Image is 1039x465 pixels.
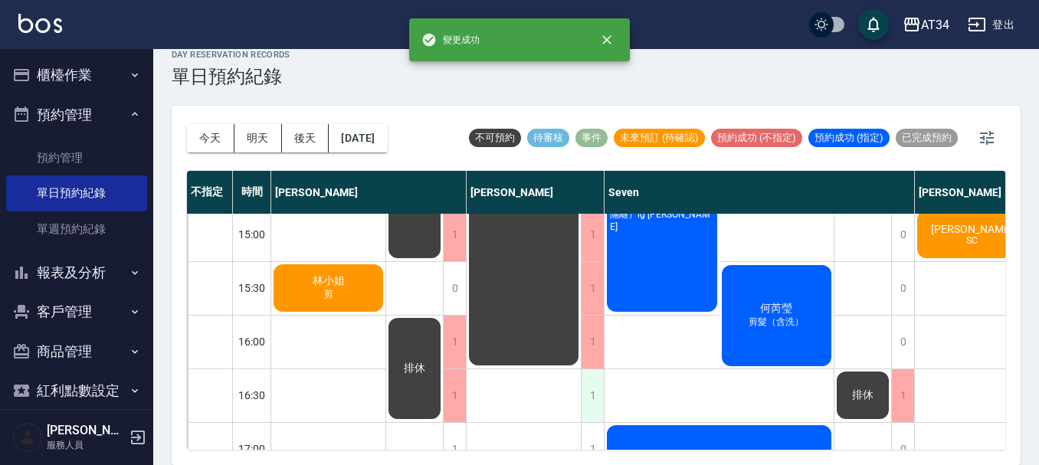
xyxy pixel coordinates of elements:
span: 待審核 [527,131,569,145]
button: [DATE] [329,124,387,152]
span: 未來預訂 (待確認) [614,131,705,145]
button: 紅利點數設定 [6,371,147,411]
button: 今天 [187,124,234,152]
button: 報表及分析 [6,253,147,293]
div: 時間 [233,171,271,214]
button: 登出 [962,11,1021,39]
div: 0 [443,262,466,315]
button: 明天 [234,124,282,152]
div: 1 [443,316,466,368]
span: SC [963,235,981,246]
button: close [590,23,624,57]
span: 補染髮根（含洗髮、頭皮隔離）ig [PERSON_NAME] [607,195,717,232]
div: 15:30 [233,261,271,315]
div: 15:00 [233,208,271,261]
div: Seven [605,171,915,214]
a: 單週預約紀錄 [6,211,147,247]
button: 櫃檯作業 [6,55,147,95]
div: 16:30 [233,368,271,422]
span: 何芮瑩 [757,302,795,316]
div: 1 [581,208,604,261]
div: 1 [581,369,604,422]
p: 服務人員 [47,438,125,452]
button: 後天 [282,124,329,152]
div: 0 [891,316,914,368]
h5: [PERSON_NAME] [47,423,125,438]
span: 預約成功 (不指定) [711,131,802,145]
span: 林小姐 [310,274,348,288]
div: 不指定 [187,171,233,214]
div: [PERSON_NAME] [467,171,605,214]
img: Logo [18,14,62,33]
div: 1 [581,262,604,315]
h3: 單日預約紀錄 [172,66,290,87]
h2: day Reservation records [172,50,290,60]
span: 事件 [575,131,608,145]
a: 預約管理 [6,140,147,175]
span: 排休 [401,362,428,375]
a: 單日預約紀錄 [6,175,147,211]
div: AT34 [921,15,949,34]
span: 剪 [321,288,336,301]
button: 客戶管理 [6,292,147,332]
span: 預約成功 (指定) [808,131,890,145]
div: 1 [891,369,914,422]
span: 已完成預約 [896,131,958,145]
div: 1 [581,316,604,368]
div: [PERSON_NAME] [271,171,467,214]
img: Person [12,422,43,453]
button: 商品管理 [6,332,147,372]
span: 排休 [849,388,877,402]
div: 1 [443,369,466,422]
button: 預約管理 [6,95,147,135]
button: save [858,9,889,40]
div: 0 [891,262,914,315]
div: 16:00 [233,315,271,368]
span: 不可預約 [469,131,521,145]
div: 0 [891,208,914,261]
div: 1 [443,208,466,261]
span: 變更成功 [421,32,480,47]
span: [PERSON_NAME] [928,223,1016,235]
span: 剪髮（含洗） [746,316,807,329]
button: AT34 [896,9,955,41]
